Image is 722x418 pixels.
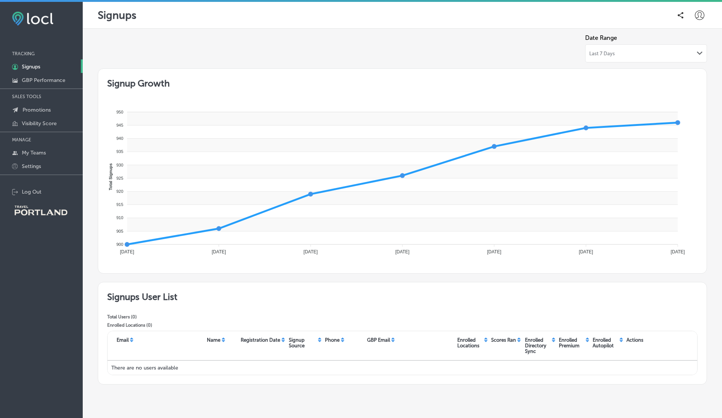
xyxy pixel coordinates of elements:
img: Travel Portland [15,206,67,215]
tspan: 945 [117,123,123,127]
tspan: 935 [117,149,123,154]
tspan: [DATE] [212,249,226,254]
label: Date Range [585,34,707,41]
p: Name [207,337,220,343]
tspan: [DATE] [579,249,593,254]
tspan: [DATE] [487,249,501,254]
img: fda3e92497d09a02dc62c9cd864e3231.png [12,12,53,26]
p: Registration Date [241,337,280,343]
tspan: 910 [117,216,123,220]
p: GBP Email [367,337,390,343]
tspan: 915 [117,202,123,207]
tspan: 940 [117,136,123,141]
h2: Signup Growth [107,78,698,89]
p: Enrolled Premium [559,337,584,348]
p: Enrolled Directory Sync [525,337,551,354]
tspan: 920 [117,189,123,194]
p: GBP Performance [22,77,65,83]
p: Settings [22,163,41,170]
p: Email [117,337,129,343]
p: Signup Source [289,337,317,348]
p: Log Out [22,189,41,195]
tspan: 905 [117,229,123,233]
p: Total Users ( 0 ) [107,314,177,320]
tspan: 950 [117,110,123,114]
p: Promotions [23,107,51,113]
p: Signups [22,64,40,70]
text: Total Signups [108,163,113,190]
p: Scores Ran [491,337,516,343]
tspan: [DATE] [395,249,410,254]
tspan: [DATE] [303,249,318,254]
tspan: 925 [117,176,123,180]
h2: Signups User List [107,291,177,302]
tspan: [DATE] [120,249,134,254]
p: Signups [98,9,137,21]
p: Enrolled Locations [457,337,483,348]
p: Enrolled Autopilot [593,337,618,348]
tspan: [DATE] [671,249,685,254]
p: Visibility Score [22,120,57,127]
p: Enrolled Locations ( 0 ) [107,323,177,328]
p: Phone [325,337,340,343]
tspan: 900 [117,242,123,247]
p: My Teams [22,150,46,156]
p: There are no users available [108,360,697,375]
tspan: 930 [117,163,123,167]
span: Last 7 Days [589,51,615,56]
p: Actions [626,337,643,343]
